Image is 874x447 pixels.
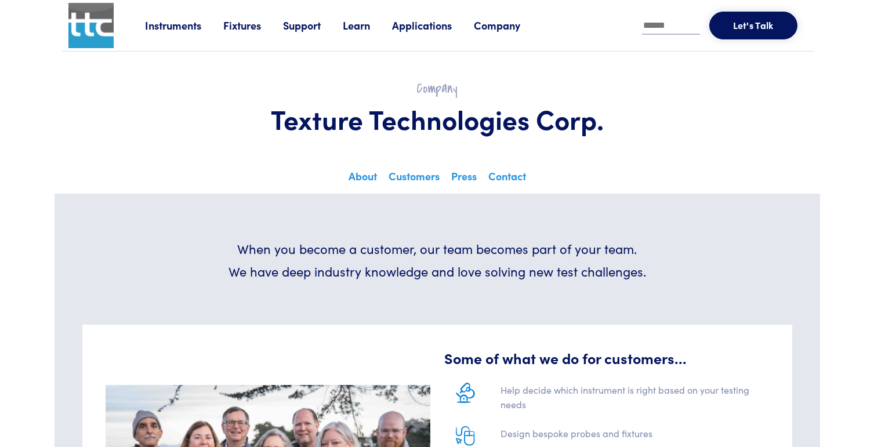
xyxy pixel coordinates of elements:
[474,18,542,32] a: Company
[89,102,785,136] h1: Texture Technologies Corp.
[456,383,475,403] img: testing-needs-graphic.png
[68,3,114,48] img: ttc_logo_1x1_v1.0.png
[444,348,769,368] h5: Some of what we do for customers...
[392,18,474,32] a: Applications
[501,383,769,417] p: Help decide which instrument is right based on your testing needs
[223,18,283,32] a: Fixtures
[208,263,667,281] h6: We have deep industry knowledge and love solving new test challenges.
[283,18,343,32] a: Support
[343,18,392,32] a: Learn
[449,166,479,192] a: Press
[346,166,379,192] a: About
[501,426,769,446] p: Design bespoke probes and fixtures
[208,240,667,258] h6: When you become a customer, our team becomes part of your team.
[486,166,528,192] a: Contact
[709,12,797,39] button: Let's Talk
[89,79,785,97] h2: Company
[145,18,223,32] a: Instruments
[386,166,442,192] a: Customers
[456,426,475,446] img: designs.png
